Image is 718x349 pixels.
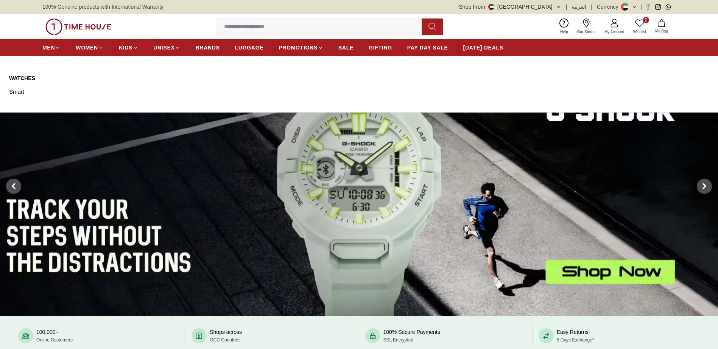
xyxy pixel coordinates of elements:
a: PROMOTIONS [279,41,323,54]
span: [DATE] DEALS [463,44,503,51]
span: KIDS [119,44,132,51]
span: UNISEX [153,44,174,51]
div: Currency [597,3,621,11]
a: Instagram [655,4,661,10]
span: SALE [338,44,354,51]
span: 5 Days Exchange* [557,337,594,343]
a: Whatsapp [665,4,671,10]
span: 0 [643,17,649,23]
a: BRANDS [196,41,220,54]
span: GCC Countries [210,337,240,343]
a: [DATE] DEALS [463,41,503,54]
div: Easy Returns [557,328,594,343]
span: Online Customers [36,337,73,343]
span: SSL Encrypted [383,337,414,343]
span: BRANDS [196,44,220,51]
span: Wishlist [630,29,649,35]
span: WOMEN [76,44,98,51]
div: 100% Secure Payments [383,328,440,343]
span: | [566,3,567,11]
div: Shops across [210,328,242,343]
a: Watches [9,74,101,82]
button: My Bag [651,18,673,36]
a: UNISEX [153,41,180,54]
span: | [591,3,592,11]
img: ... [45,19,111,35]
div: 100,000+ [36,328,73,343]
span: My Account [601,29,627,35]
a: GIFTING [369,41,392,54]
a: Our Stores [573,17,600,36]
a: MEN [42,41,61,54]
a: SALE [338,41,354,54]
span: LUGGAGE [235,44,264,51]
span: 100% Genuine products with International Warranty [42,3,164,11]
a: KIDS [119,41,138,54]
a: Facebook [645,4,651,10]
span: PAY DAY SALE [407,44,448,51]
a: 0Wishlist [629,17,651,36]
a: Smart [9,86,101,97]
a: LUGGAGE [235,41,264,54]
button: Shop From[GEOGRAPHIC_DATA] [459,3,561,11]
span: PROMOTIONS [279,44,318,51]
a: WOMEN [76,41,104,54]
img: United Arab Emirates [488,4,494,10]
span: | [640,3,642,11]
a: Help [556,17,573,36]
span: Our Stores [574,29,598,35]
a: PAY DAY SALE [407,41,448,54]
button: العربية [572,3,586,11]
span: Help [557,29,571,35]
span: My Bag [652,28,671,34]
span: GIFTING [369,44,392,51]
span: MEN [42,44,55,51]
